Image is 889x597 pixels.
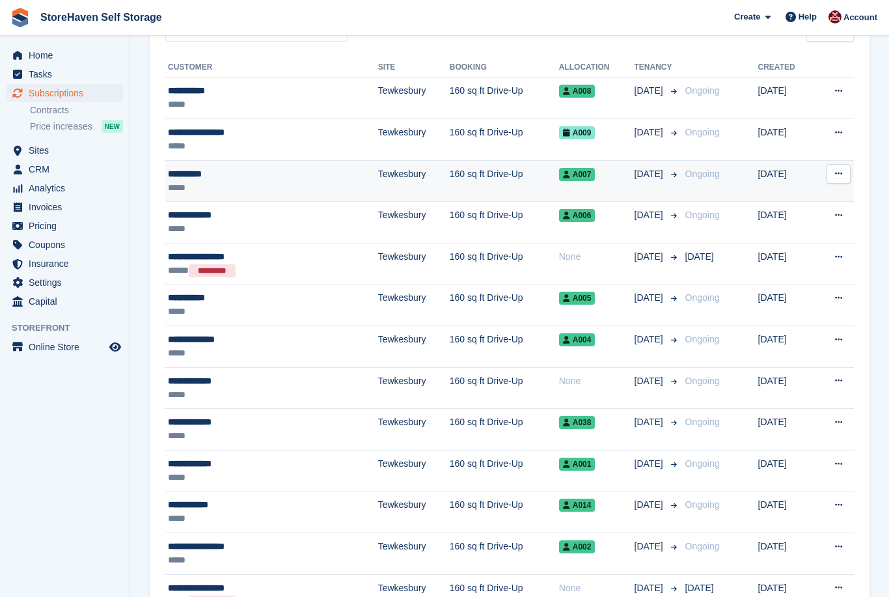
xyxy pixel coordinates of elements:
span: [DATE] [685,583,714,593]
td: 160 sq ft Drive-Up [450,409,559,451]
td: [DATE] [758,202,814,243]
td: [DATE] [758,451,814,492]
td: [DATE] [758,367,814,409]
span: [DATE] [635,374,666,388]
div: None [559,250,635,264]
th: Customer [165,57,378,78]
td: Tewkesbury [378,202,450,243]
span: Ongoing [685,334,720,344]
span: Tasks [29,65,107,83]
span: Storefront [12,322,130,335]
a: Preview store [107,339,123,355]
td: Tewkesbury [378,409,450,451]
th: Created [758,57,814,78]
span: Insurance [29,255,107,273]
span: A009 [559,126,595,139]
span: A006 [559,209,595,222]
a: menu [7,292,123,311]
a: menu [7,198,123,216]
span: Ongoing [685,499,720,510]
td: [DATE] [758,243,814,285]
span: [DATE] [635,540,666,553]
span: A005 [559,292,595,305]
a: Contracts [30,104,123,117]
span: A007 [559,168,595,181]
img: stora-icon-8386f47178a22dfd0bd8f6a31ec36ba5ce8667c1dd55bd0f319d3a0aa187defe.svg [10,8,30,27]
span: Subscriptions [29,84,107,102]
span: Sites [29,141,107,160]
span: Coupons [29,236,107,254]
span: Ongoing [685,458,720,469]
span: [DATE] [635,208,666,222]
span: Ongoing [685,292,720,303]
span: [DATE] [635,333,666,346]
td: 160 sq ft Drive-Up [450,160,559,202]
td: 160 sq ft Drive-Up [450,243,559,285]
span: [DATE] [635,498,666,512]
td: Tewkesbury [378,367,450,409]
span: A038 [559,416,595,429]
span: Ongoing [685,376,720,386]
span: Ongoing [685,210,720,220]
span: Pricing [29,217,107,235]
td: 160 sq ft Drive-Up [450,202,559,243]
div: NEW [102,120,123,133]
td: 160 sq ft Drive-Up [450,77,559,119]
a: menu [7,160,123,178]
span: [DATE] [635,581,666,595]
span: [DATE] [635,415,666,429]
td: 160 sq ft Drive-Up [450,451,559,492]
th: Booking [450,57,559,78]
td: Tewkesbury [378,326,450,368]
td: Tewkesbury [378,77,450,119]
a: menu [7,141,123,160]
th: Allocation [559,57,635,78]
td: Tewkesbury [378,492,450,533]
td: [DATE] [758,77,814,119]
span: [DATE] [635,84,666,98]
td: [DATE] [758,492,814,533]
td: 160 sq ft Drive-Up [450,533,559,575]
td: 160 sq ft Drive-Up [450,326,559,368]
span: Ongoing [685,541,720,551]
span: Settings [29,273,107,292]
td: Tewkesbury [378,451,450,492]
a: StoreHaven Self Storage [35,7,167,28]
span: [DATE] [635,250,666,264]
span: Home [29,46,107,64]
span: Create [734,10,760,23]
span: Invoices [29,198,107,216]
div: None [559,374,635,388]
span: Ongoing [685,127,720,137]
span: Help [799,10,817,23]
span: Ongoing [685,169,720,179]
a: menu [7,46,123,64]
td: [DATE] [758,533,814,575]
td: Tewkesbury [378,285,450,326]
span: Ongoing [685,417,720,427]
span: A004 [559,333,595,346]
span: A014 [559,499,595,512]
img: Daniel Brooks [828,10,841,23]
span: Online Store [29,338,107,356]
a: menu [7,217,123,235]
div: None [559,581,635,595]
span: A008 [559,85,595,98]
a: menu [7,179,123,197]
span: [DATE] [635,457,666,471]
td: Tewkesbury [378,119,450,161]
td: 160 sq ft Drive-Up [450,285,559,326]
a: Price increases NEW [30,119,123,133]
td: [DATE] [758,160,814,202]
a: menu [7,255,123,273]
td: [DATE] [758,285,814,326]
td: Tewkesbury [378,243,450,285]
a: menu [7,273,123,292]
span: A002 [559,540,595,553]
td: 160 sq ft Drive-Up [450,119,559,161]
a: menu [7,236,123,254]
td: [DATE] [758,326,814,368]
a: menu [7,65,123,83]
td: 160 sq ft Drive-Up [450,492,559,533]
td: Tewkesbury [378,533,450,575]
